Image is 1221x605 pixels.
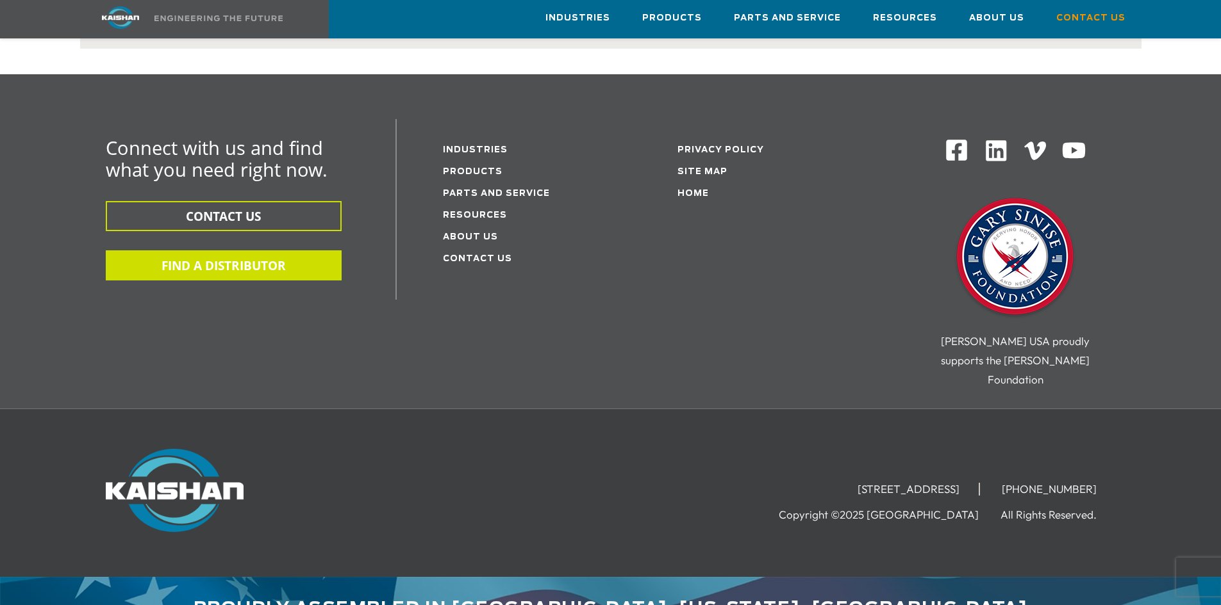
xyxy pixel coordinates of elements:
[154,15,283,21] img: Engineering the future
[969,11,1024,26] span: About Us
[1001,508,1116,521] li: All Rights Reserved.
[873,1,937,35] a: Resources
[983,483,1116,496] li: [PHONE_NUMBER]
[642,1,702,35] a: Products
[779,508,998,521] li: Copyright ©2025 [GEOGRAPHIC_DATA]
[106,135,328,182] span: Connect with us and find what you need right now.
[1061,138,1086,163] img: Youtube
[951,194,1079,322] img: Gary Sinise Foundation
[734,1,841,35] a: Parts and Service
[969,1,1024,35] a: About Us
[1056,1,1125,35] a: Contact Us
[1056,11,1125,26] span: Contact Us
[106,449,244,532] img: Kaishan
[443,211,507,220] a: Resources
[545,1,610,35] a: Industries
[443,168,503,176] a: Products
[677,190,709,198] a: Home
[106,201,342,231] button: CONTACT US
[941,334,1090,386] span: [PERSON_NAME] USA proudly supports the [PERSON_NAME] Foundation
[443,255,512,263] a: Contact Us
[545,11,610,26] span: Industries
[945,138,968,162] img: Facebook
[984,138,1009,163] img: Linkedin
[838,483,980,496] li: [STREET_ADDRESS]
[734,11,841,26] span: Parts and Service
[443,190,550,198] a: Parts and service
[873,11,937,26] span: Resources
[443,233,498,241] a: About Us
[1024,141,1046,160] img: Vimeo
[443,146,508,154] a: Industries
[106,250,342,280] button: FIND A DISTRIBUTOR
[677,146,764,154] a: Privacy Policy
[642,11,702,26] span: Products
[72,6,169,29] img: kaishan logo
[677,168,727,176] a: Site Map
